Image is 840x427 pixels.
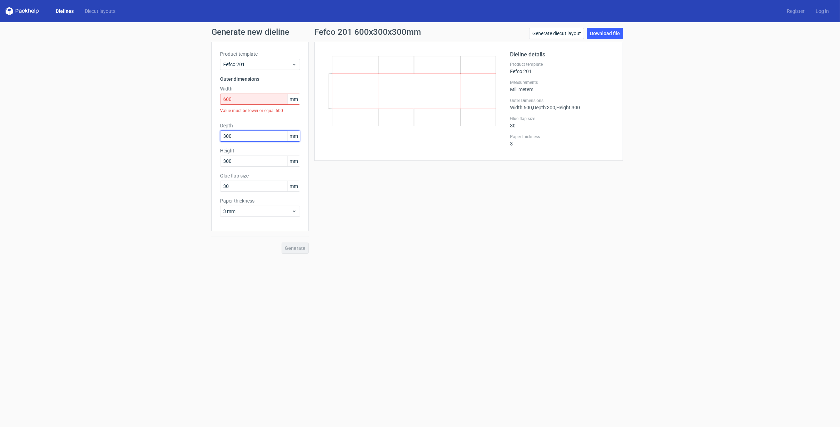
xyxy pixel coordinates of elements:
span: mm [288,94,300,104]
div: Millimeters [510,80,614,92]
span: Fefco 201 [223,61,292,68]
label: Depth [220,122,300,129]
label: Paper thickness [510,134,614,140]
div: Value must be lower or equal 500 [220,105,300,117]
div: 30 [510,116,614,128]
label: Glue flap size [510,116,614,121]
a: Register [781,8,810,15]
label: Glue flap size [220,172,300,179]
label: Paper thickness [220,197,300,204]
a: Download file [587,28,623,39]
label: Width [220,85,300,92]
h1: Fefco 201 600x300x300mm [314,28,421,36]
span: mm [288,181,300,191]
label: Product template [510,62,614,67]
a: Dielines [50,8,79,15]
label: Height [220,147,300,154]
h1: Generate new dieline [211,28,629,36]
h3: Outer dimensions [220,76,300,82]
label: Product template [220,50,300,57]
span: , Depth : 300 [532,105,555,110]
div: 3 [510,134,614,147]
div: Fefco 201 [510,62,614,74]
a: Diecut layouts [79,8,121,15]
a: Generate diecut layout [529,28,584,39]
span: Width : 600 [510,105,532,110]
h2: Dieline details [510,50,614,59]
a: Log in [810,8,834,15]
span: 3 mm [223,208,292,215]
span: mm [288,131,300,141]
label: Outer Dimensions [510,98,614,103]
span: , Height : 300 [555,105,580,110]
label: Measurements [510,80,614,85]
span: mm [288,156,300,166]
